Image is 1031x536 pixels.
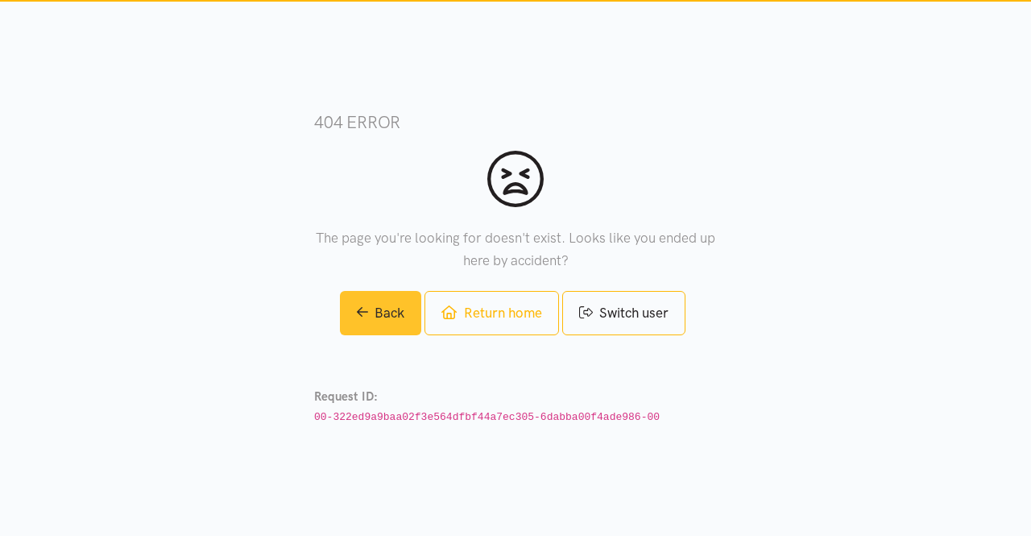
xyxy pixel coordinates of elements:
p: The page you're looking for doesn't exist. Looks like you ended up here by accident? [314,227,717,271]
h3: 404 error [314,110,717,134]
code: 00-322ed9a9baa02f3e564dfbf44a7ec305-6dabba00f4ade986-00 [314,411,660,423]
strong: Request ID: [314,389,378,404]
a: Return home [424,291,558,335]
a: Switch user [562,291,685,335]
a: Back [340,291,422,335]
